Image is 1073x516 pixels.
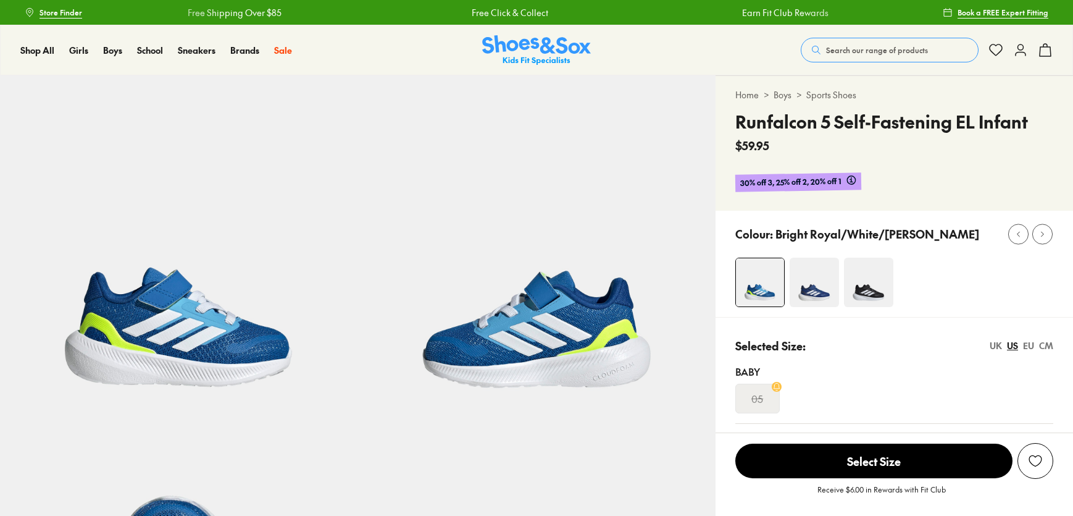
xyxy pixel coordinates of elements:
div: CM [1039,339,1053,352]
div: UK [990,339,1002,352]
a: Girls [69,44,88,57]
a: Free Click & Collect [468,6,545,19]
div: > > [735,88,1053,101]
a: Boys [103,44,122,57]
span: 30% off 3, 25% off 2, 20% off 1 [740,175,841,189]
span: Shop All [20,44,54,56]
span: $59.95 [735,137,769,154]
img: 4-498523_1 [844,258,893,307]
iframe: Gorgias live chat messenger [12,433,62,479]
a: Home [735,88,759,101]
p: Colour: [735,226,773,242]
img: 5-548197_1 [357,75,715,433]
span: Sneakers [178,44,215,56]
span: Search our range of products [826,44,928,56]
s: 05 [751,391,763,406]
p: Bright Royal/White/[PERSON_NAME] [775,226,979,242]
a: Store Finder [25,1,82,23]
span: Book a FREE Expert Fitting [958,7,1048,18]
div: Baby [735,364,1053,379]
span: Boys [103,44,122,56]
a: Earn Fit Club Rewards [738,6,825,19]
span: Brands [230,44,259,56]
a: Sneakers [178,44,215,57]
div: EU [1023,339,1034,352]
button: Add to Wishlist [1017,443,1053,479]
button: Select Size [735,443,1012,479]
a: Shop All [20,44,54,57]
button: Search our range of products [801,38,979,62]
a: Free Shipping Over $85 [184,6,278,19]
img: SNS_Logo_Responsive.svg [482,35,591,66]
p: Receive $6.00 in Rewards with Fit Club [817,484,946,506]
span: Select Size [735,444,1012,478]
a: Shoes & Sox [482,35,591,66]
a: School [137,44,163,57]
span: School [137,44,163,56]
span: Store Finder [40,7,82,18]
img: 4-548196_1 [736,258,784,307]
span: Sale [274,44,292,56]
span: Girls [69,44,88,56]
a: Sports Shoes [806,88,856,101]
a: Book a FREE Expert Fitting [943,1,1048,23]
a: Brands [230,44,259,57]
a: Boys [774,88,791,101]
img: 4-524326_1 [790,258,839,307]
div: US [1007,339,1018,352]
p: Selected Size: [735,337,806,354]
a: Sale [274,44,292,57]
h4: Runfalcon 5 Self-Fastening EL Infant [735,109,1028,135]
